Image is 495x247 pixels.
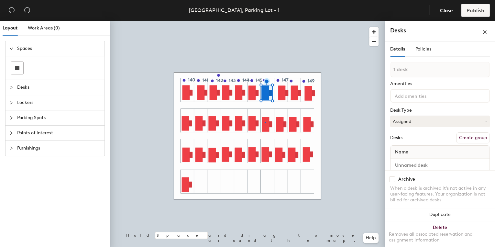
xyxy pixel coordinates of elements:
[390,135,402,140] div: Desks
[17,126,101,140] span: Points of Interest
[398,177,415,182] div: Archive
[389,231,491,243] div: Removes all associated reservation and assignment information
[390,108,490,113] div: Desk Type
[189,6,280,14] div: [GEOGRAPHIC_DATA], Parking Lot - 1
[385,208,495,221] button: Duplicate
[17,41,101,56] span: Spaces
[392,146,412,158] span: Name
[390,116,490,127] button: Assigned
[5,4,18,17] button: Undo (⌘ + Z)
[17,110,101,125] span: Parking Spots
[9,116,13,120] span: collapsed
[393,92,452,99] input: Add amenities
[9,146,13,150] span: collapsed
[440,7,453,14] span: Close
[390,46,405,52] span: Details
[461,4,490,17] button: Publish
[9,85,13,89] span: collapsed
[363,233,379,243] button: Help
[21,4,34,17] button: Redo (⌘ + ⇧ + Z)
[482,30,487,34] span: close
[434,4,458,17] button: Close
[456,132,490,143] button: Create group
[390,26,461,35] h4: Desks
[415,46,431,52] span: Policies
[392,161,488,170] input: Unnamed desk
[9,131,13,135] span: collapsed
[17,80,101,95] span: Desks
[9,101,13,105] span: collapsed
[17,95,101,110] span: Lockers
[9,47,13,51] span: expanded
[17,141,101,156] span: Furnishings
[390,81,490,86] div: Amenities
[390,185,490,203] div: When a desk is archived it's not active in any user-facing features. Your organization is not bil...
[28,25,60,31] span: Work Areas (0)
[8,7,15,13] span: undo
[3,25,17,31] span: Layout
